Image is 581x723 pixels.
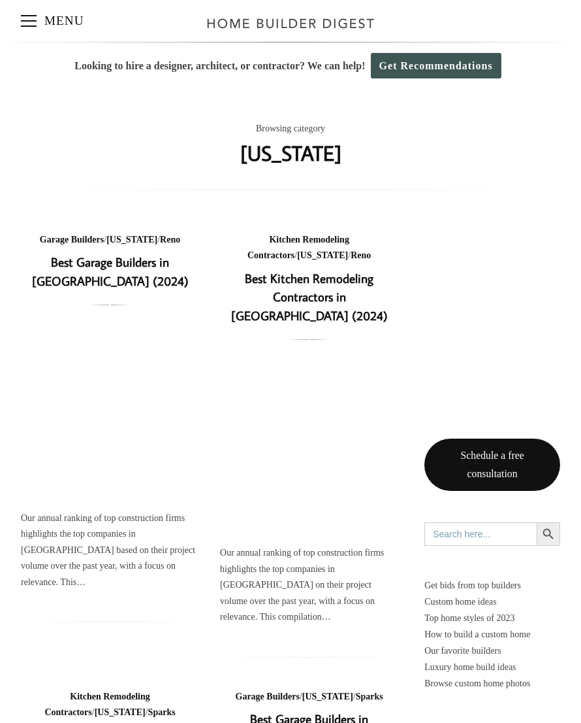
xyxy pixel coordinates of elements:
[247,235,349,261] a: Kitchen Remodeling Contractors
[424,675,560,692] a: Browse custom home photos
[371,53,501,78] a: Get Recommendations
[256,121,325,137] span: Browsing category
[21,322,199,500] a: Best Garage Builders in [GEOGRAPHIC_DATA] (2024)
[424,659,560,675] a: Luxury home build ideas
[297,250,348,260] a: [US_STATE]
[21,232,199,248] div: / /
[351,250,371,260] a: Reno
[220,689,398,705] div: / /
[424,643,560,659] a: Our favorite builders
[424,439,560,491] a: Schedule a free consultation
[424,594,560,610] a: Custom home ideas
[424,522,537,546] input: Search here...
[424,626,560,643] a: How to build a custom home
[424,577,560,594] p: Get bids from top builders
[356,692,383,701] a: Sparks
[541,527,556,541] svg: Search
[201,10,381,36] img: Home Builder Digest
[21,511,199,591] div: Our annual ranking of top construction firms highlights the top companies in [GEOGRAPHIC_DATA] ba...
[95,707,146,717] a: [US_STATE]
[220,232,398,264] div: / /
[220,545,398,626] div: Our annual ranking of top construction firms highlights the top companies in [GEOGRAPHIC_DATA] on...
[106,235,157,244] a: [US_STATE]
[231,270,388,324] a: Best Kitchen Remodeling Contractors in [GEOGRAPHIC_DATA] (2024)
[21,689,199,721] div: / /
[21,20,37,22] span: Menu
[160,235,180,244] a: Reno
[236,692,300,701] a: Garage Builders
[32,254,189,289] a: Best Garage Builders in [GEOGRAPHIC_DATA] (2024)
[240,137,341,169] h1: [US_STATE]
[302,692,353,701] a: [US_STATE]
[220,357,398,535] a: Best Kitchen Remodeling Contractors in [GEOGRAPHIC_DATA] (2024)
[40,235,104,244] a: Garage Builders
[424,610,560,626] a: Top home styles of 2023
[44,692,149,718] a: Kitchen Remodeling Contractors
[148,707,176,717] a: Sparks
